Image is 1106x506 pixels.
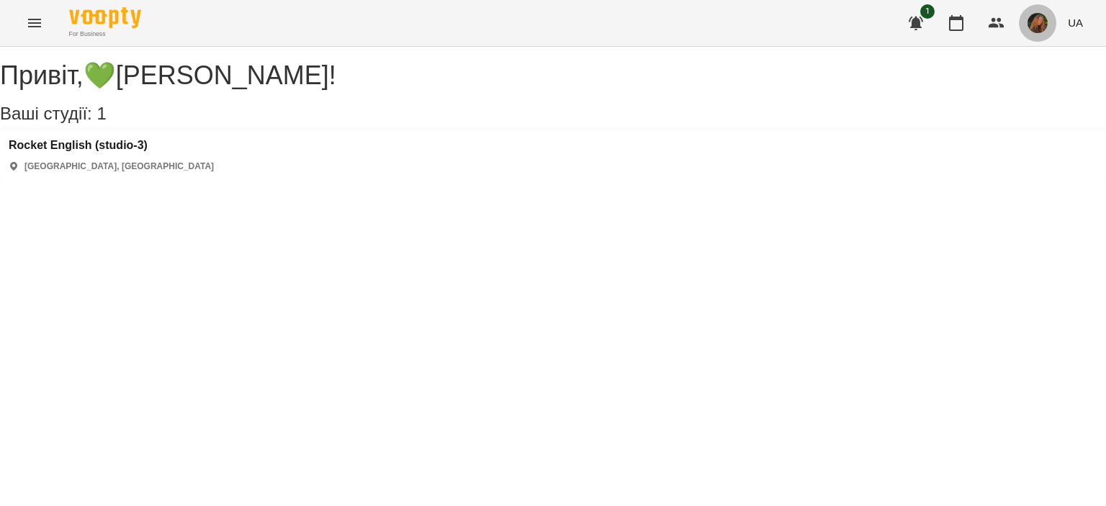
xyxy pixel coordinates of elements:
span: 1 [920,4,935,19]
img: a7253ec6d19813cf74d78221198b3021.jpeg [1028,13,1048,33]
img: Voopty Logo [69,7,141,28]
button: Menu [17,6,52,40]
span: For Business [69,30,141,39]
span: UA [1068,15,1083,30]
a: Rocket English (studio-3) [9,139,214,152]
span: 1 [96,104,106,123]
p: [GEOGRAPHIC_DATA], [GEOGRAPHIC_DATA] [24,161,214,173]
button: UA [1062,9,1089,36]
